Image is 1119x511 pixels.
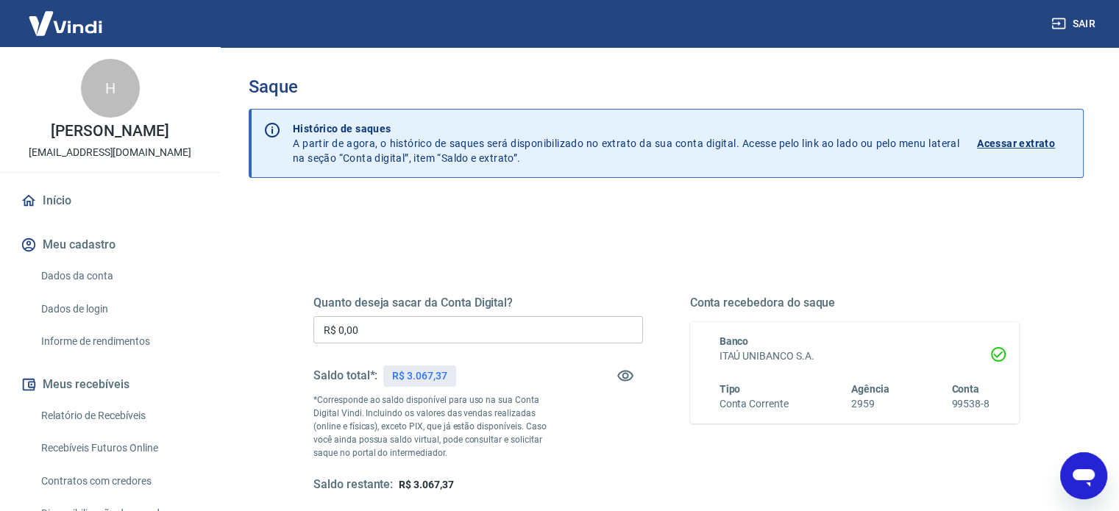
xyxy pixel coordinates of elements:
p: Acessar extrato [977,136,1055,151]
a: Recebíveis Futuros Online [35,433,202,463]
p: [PERSON_NAME] [51,124,168,139]
a: Início [18,185,202,217]
p: [EMAIL_ADDRESS][DOMAIN_NAME] [29,145,191,160]
button: Meu cadastro [18,229,202,261]
h6: 2959 [851,396,889,412]
span: Banco [720,335,749,347]
h6: 99538-8 [951,396,990,412]
h5: Conta recebedora do saque [690,296,1020,310]
button: Meus recebíveis [18,368,202,401]
h6: Conta Corrente [720,396,789,412]
a: Acessar extrato [977,121,1071,165]
span: Agência [851,383,889,395]
button: Sair [1048,10,1101,37]
a: Contratos com credores [35,466,202,496]
img: Vindi [18,1,113,46]
h6: ITAÚ UNIBANCO S.A. [720,349,990,364]
a: Dados da conta [35,261,202,291]
p: A partir de agora, o histórico de saques será disponibilizado no extrato da sua conta digital. Ac... [293,121,959,165]
span: Tipo [720,383,741,395]
h5: Quanto deseja sacar da Conta Digital? [313,296,643,310]
div: H [81,59,140,118]
h5: Saldo restante: [313,477,393,493]
p: R$ 3.067,37 [392,368,447,384]
span: Conta [951,383,979,395]
span: R$ 3.067,37 [399,479,453,490]
p: *Corresponde ao saldo disponível para uso na sua Conta Digital Vindi. Incluindo os valores das ve... [313,393,561,460]
a: Relatório de Recebíveis [35,401,202,431]
h5: Saldo total*: [313,368,377,383]
p: Histórico de saques [293,121,959,136]
h3: Saque [249,76,1084,97]
iframe: Botão para abrir a janela de mensagens [1060,452,1107,499]
a: Informe de rendimentos [35,326,202,357]
a: Dados de login [35,294,202,324]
